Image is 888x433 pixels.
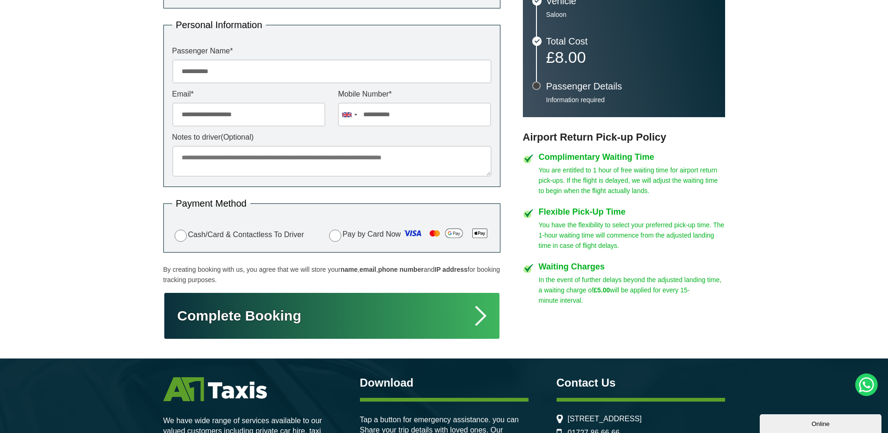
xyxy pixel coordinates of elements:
[172,47,492,55] label: Passenger Name
[539,262,725,271] h4: Waiting Charges
[338,90,491,98] label: Mobile Number
[329,230,341,242] input: Pay by Card Now
[340,266,358,273] strong: name
[546,37,716,46] h3: Total Cost
[760,412,883,433] iframe: chat widget
[546,82,716,91] h3: Passenger Details
[221,133,254,141] span: (Optional)
[163,377,267,401] img: A1 Taxis St Albans
[360,377,528,388] h3: Download
[539,220,725,251] p: You have the flexibility to select your preferred pick-up time. The 1-hour waiting time will comm...
[172,199,250,208] legend: Payment Method
[546,51,716,64] p: £
[539,165,725,196] p: You are entitled to 1 hour of free waiting time for airport return pick-ups. If the flight is del...
[172,228,304,242] label: Cash/Card & Contactless To Driver
[523,131,725,143] h3: Airport Return Pick-up Policy
[539,153,725,161] h4: Complimentary Waiting Time
[360,266,376,273] strong: email
[378,266,424,273] strong: phone number
[539,208,725,216] h4: Flexible Pick-Up Time
[338,103,360,126] div: United Kingdom: +44
[172,134,492,141] label: Notes to driver
[172,90,325,98] label: Email
[327,226,492,244] label: Pay by Card Now
[546,96,716,104] p: Information required
[557,415,725,423] li: [STREET_ADDRESS]
[594,286,610,294] strong: £5.00
[434,266,468,273] strong: IP address
[555,48,586,66] span: 8.00
[172,20,266,30] legend: Personal Information
[163,292,500,340] button: Complete Booking
[557,377,725,388] h3: Contact Us
[175,230,187,242] input: Cash/Card & Contactless To Driver
[539,275,725,306] p: In the event of further delays beyond the adjusted landing time, a waiting charge of will be appl...
[546,10,716,19] p: Saloon
[163,264,500,285] p: By creating booking with us, you agree that we will store your , , and for booking tracking purpo...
